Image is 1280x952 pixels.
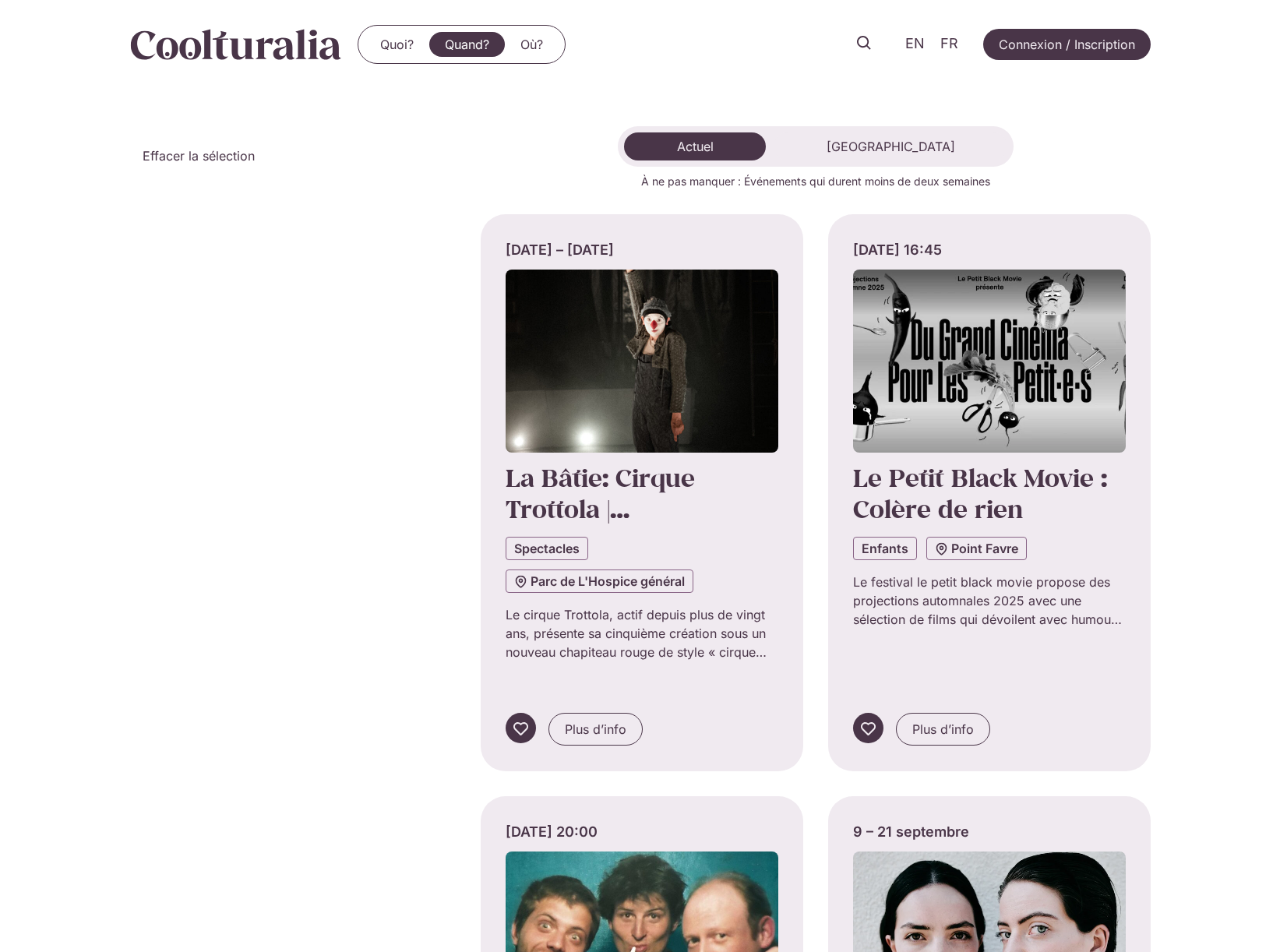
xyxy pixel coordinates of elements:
[365,32,559,57] nav: Menu
[506,537,588,560] a: Spectacles
[853,821,1126,842] div: 9 – 21 septembre
[506,239,778,260] div: [DATE] – [DATE]
[905,36,925,52] span: EN
[940,36,958,52] span: FR
[506,569,693,593] a: Parc de L'Hospice général
[853,239,1126,260] div: [DATE] 16:45
[565,720,626,739] span: Plus d’info
[896,713,990,746] a: Plus d’info
[143,146,255,165] a: Effacer la sélection
[926,537,1027,560] a: Point Favre
[677,139,714,154] span: Actuel
[897,33,933,55] a: EN
[505,32,559,57] a: Où?
[933,33,966,55] a: FR
[853,573,1126,629] p: Le festival le petit black movie propose des projections automnales 2025 avec une sélection de fi...
[827,139,955,154] span: [GEOGRAPHIC_DATA]
[853,461,1107,525] a: Le Petit Black Movie : Colère de rien
[506,605,778,661] p: Le cirque Trottola, actif depuis plus de vingt ans, présente sa cinquième création sous un nouvea...
[429,32,505,57] a: Quand?
[999,35,1135,54] span: Connexion / Inscription
[853,537,917,560] a: Enfants
[365,32,429,57] a: Quoi?
[481,173,1151,189] p: À ne pas manquer : Événements qui durent moins de deux semaines
[548,713,643,746] a: Plus d’info
[506,270,778,453] img: Coolturalia - Cirque Trottola ⎥Anières
[506,461,757,557] a: La Bâtie: Cirque Trottola | [GEOGRAPHIC_DATA]
[983,29,1151,60] a: Connexion / Inscription
[912,720,974,739] span: Plus d’info
[506,821,778,842] div: [DATE] 20:00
